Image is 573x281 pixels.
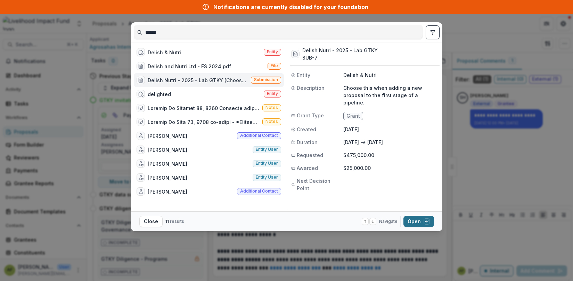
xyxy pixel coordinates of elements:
[343,139,359,146] p: [DATE]
[403,216,434,227] button: Open
[148,118,260,126] div: Loremip Do Sita 73, 9708 co-adipi - *Elitsedd Eiusmo | Temp Incididun**906 | 61/83/4251 27:74ut 6...
[343,151,438,159] p: $475,000.00
[426,25,440,39] button: toggle filters
[367,139,383,146] p: [DATE]
[343,126,438,133] p: [DATE]
[139,216,163,227] button: Close
[256,161,278,166] span: Entity user
[240,189,278,194] span: Additional contact
[148,104,260,112] div: Loremip Do Sitamet 88, 8260 Consecte adipisc Elitse doe Tem: In Utl, Etd 13, 3716 ma 5:51 AL Eni ...
[297,164,318,172] span: Awarded
[343,84,438,106] p: Choose this when adding a new proposal to the first stage of a pipeline.
[379,218,398,225] span: Navigate
[265,105,278,110] span: Notes
[170,219,184,224] span: results
[148,174,187,181] div: [PERSON_NAME]
[267,49,278,54] span: Entity
[297,112,324,119] span: Grant Type
[343,164,438,172] p: $25,000.00
[148,132,187,140] div: [PERSON_NAME]
[148,160,187,167] div: [PERSON_NAME]
[254,77,278,82] span: Submission
[346,113,360,119] span: Grant
[297,71,310,79] span: Entity
[265,119,278,124] span: Notes
[297,151,323,159] span: Requested
[302,47,378,54] h3: Delish Nutri - 2025 - Lab GTKY
[240,133,278,138] span: Additional contact
[297,126,316,133] span: Created
[256,175,278,180] span: Entity user
[297,84,325,92] span: Description
[213,3,368,11] div: Notifications are currently disabled for your foundation
[148,188,187,195] div: [PERSON_NAME]
[148,49,181,56] div: Delish & Nutri
[148,77,248,84] div: Delish Nutri - 2025 - Lab GTKY (Choose this when adding a new proposal to the first stage of a pi...
[297,177,343,192] span: Next Decision Point
[148,63,231,70] div: Delish and Nutri Ltd - FS 2024.pdf
[148,91,171,98] div: delighted
[256,147,278,152] span: Entity user
[267,91,278,96] span: Entity
[297,139,318,146] span: Duration
[302,54,378,61] h3: SUB-7
[271,63,278,68] span: File
[165,219,169,224] span: 11
[148,146,187,154] div: [PERSON_NAME]
[343,71,438,79] p: Delish & Nutri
